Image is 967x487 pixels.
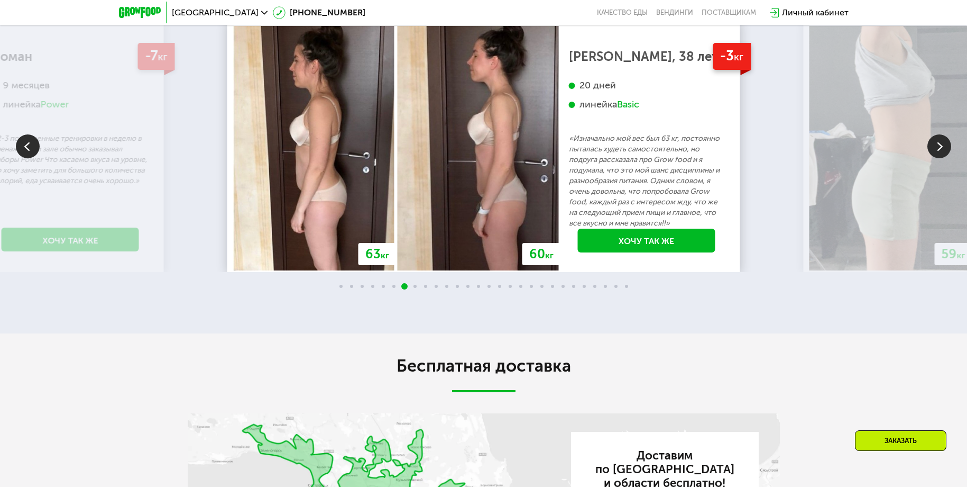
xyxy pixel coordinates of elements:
span: кг [545,250,554,260]
a: Хочу так же [2,228,139,251]
div: линейка [569,98,724,111]
div: Заказать [855,430,946,451]
div: 60 [522,243,560,265]
div: -7 [137,43,174,70]
a: Вендинги [656,8,693,17]
div: Basic [617,98,639,111]
a: Хочу так же [578,229,715,252]
img: Slide right [927,134,951,158]
div: [PERSON_NAME], 38 лет [569,51,724,62]
div: 63 [358,243,396,265]
span: кг [957,250,965,260]
div: Личный кабинет [782,6,849,19]
p: «Изначально мой вес был 63 кг, постоянно пыталась худеть самостоятельно, но подруга рассказала пр... [569,133,724,229]
span: кг [158,51,167,63]
div: 20 дней [569,79,724,92]
span: кг [381,250,389,260]
a: [PHONE_NUMBER] [273,6,365,19]
div: Power [41,98,69,111]
div: поставщикам [702,8,756,17]
img: Slide left [16,134,40,158]
span: кг [734,51,743,63]
div: -3 [713,43,751,70]
span: [GEOGRAPHIC_DATA] [172,8,259,17]
h2: Бесплатная доставка [188,355,780,376]
a: Качество еды [597,8,648,17]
